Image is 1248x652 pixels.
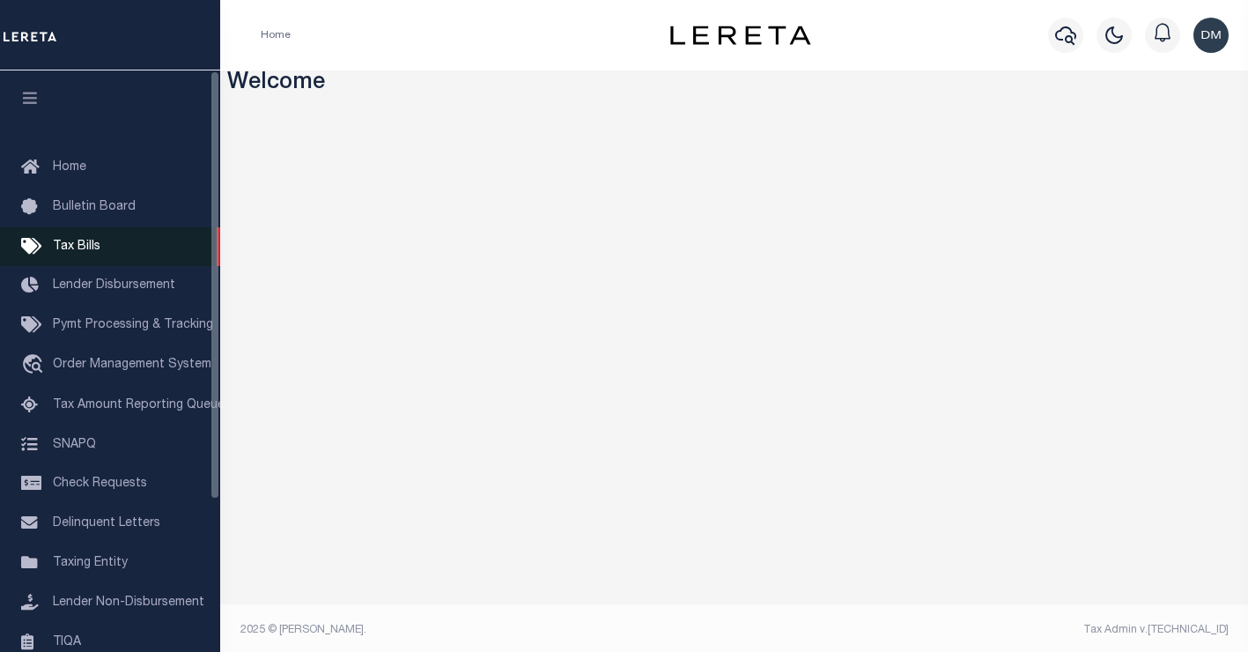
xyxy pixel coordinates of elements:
[53,161,86,174] span: Home
[53,359,211,371] span: Order Management System
[53,596,204,609] span: Lender Non-Disbursement
[748,622,1229,638] div: Tax Admin v.[TECHNICAL_ID]
[261,27,291,43] li: Home
[53,319,213,331] span: Pymt Processing & Tracking
[670,26,811,45] img: logo-dark.svg
[53,279,175,292] span: Lender Disbursement
[227,622,735,638] div: 2025 © [PERSON_NAME].
[21,354,49,377] i: travel_explore
[53,399,225,411] span: Tax Amount Reporting Queue
[53,557,128,569] span: Taxing Entity
[53,201,136,213] span: Bulletin Board
[53,635,81,648] span: TIQA
[1193,18,1229,53] img: svg+xml;base64,PHN2ZyB4bWxucz0iaHR0cDovL3d3dy53My5vcmcvMjAwMC9zdmciIHBvaW50ZXItZXZlbnRzPSJub25lIi...
[227,70,1242,98] h3: Welcome
[53,438,96,450] span: SNAPQ
[53,478,147,490] span: Check Requests
[53,517,160,530] span: Delinquent Letters
[53,241,100,253] span: Tax Bills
